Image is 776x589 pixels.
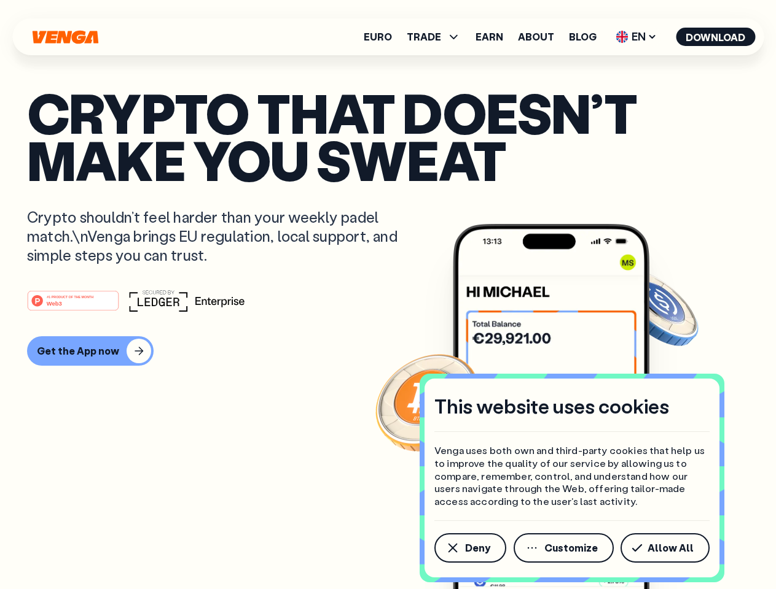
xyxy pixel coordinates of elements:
span: Deny [465,543,490,553]
h4: This website uses cookies [434,393,669,419]
a: #1 PRODUCT OF THE MONTHWeb3 [27,298,119,314]
img: USDC coin [613,264,701,352]
a: About [518,32,554,42]
span: Customize [544,543,598,553]
img: flag-uk [616,31,628,43]
tspan: #1 PRODUCT OF THE MONTH [47,294,93,298]
button: Deny [434,533,506,563]
a: Earn [476,32,503,42]
div: Get the App now [37,345,119,357]
span: TRADE [407,29,461,44]
button: Allow All [621,533,710,563]
button: Get the App now [27,336,154,366]
span: EN [611,27,661,47]
button: Customize [514,533,614,563]
p: Venga uses both own and third-party cookies that help us to improve the quality of our service by... [434,444,710,508]
span: Allow All [648,543,694,553]
img: Bitcoin [373,347,484,457]
p: Crypto that doesn’t make you sweat [27,89,749,183]
a: Blog [569,32,597,42]
span: TRADE [407,32,441,42]
p: Crypto shouldn’t feel harder than your weekly padel match.\nVenga brings EU regulation, local sup... [27,207,415,265]
a: Get the App now [27,336,749,366]
tspan: Web3 [47,299,62,306]
button: Download [676,28,755,46]
a: Euro [364,32,392,42]
svg: Home [31,30,100,44]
